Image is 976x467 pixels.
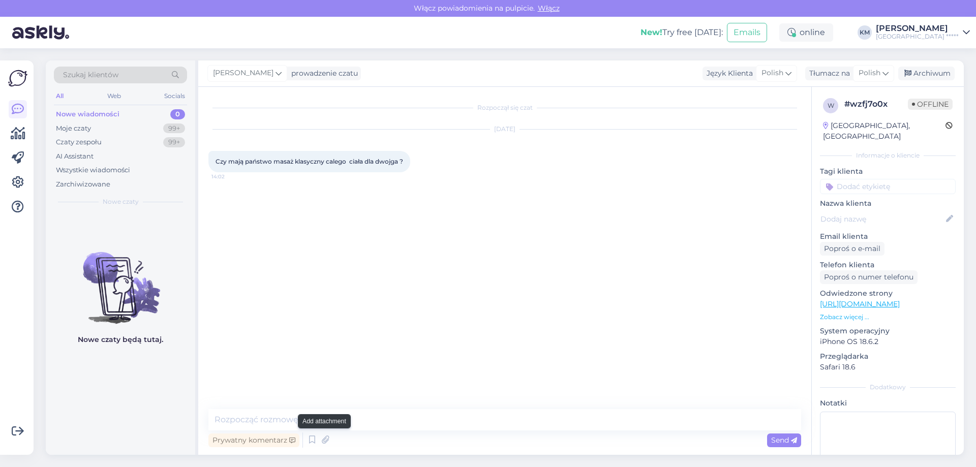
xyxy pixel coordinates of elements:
img: Askly Logo [8,69,27,88]
span: Polish [761,68,783,79]
button: Emails [727,23,767,42]
div: [GEOGRAPHIC_DATA], [GEOGRAPHIC_DATA] [823,120,945,142]
a: [URL][DOMAIN_NAME] [820,299,900,308]
div: Język Klienta [703,68,753,79]
b: New! [640,27,662,37]
div: Wszystkie wiadomości [56,165,130,175]
div: [PERSON_NAME] [876,24,959,33]
div: [DATE] [208,124,801,134]
div: 99+ [163,137,185,147]
input: Dodać etykietę [820,179,956,194]
div: 99+ [163,123,185,134]
div: Poproś o numer telefonu [820,270,918,284]
div: Nowe wiadomości [56,109,119,119]
input: Dodaj nazwę [820,213,944,225]
span: Nowe czaty [103,197,139,206]
p: Zobacz więcej ... [820,313,956,322]
p: Safari 18.6 [820,362,956,372]
div: Prywatny komentarz [208,433,299,447]
div: Tłumacz na [805,68,850,79]
div: AI Assistant [56,151,94,162]
span: Szukaj klientów [63,70,118,80]
span: Offline [908,99,953,110]
span: [PERSON_NAME] [213,68,273,79]
div: Socials [162,89,187,103]
div: 0 [170,109,185,119]
span: Polish [859,68,880,79]
div: Rozpoczął się czat [208,103,801,112]
p: Telefon klienta [820,260,956,270]
div: Archiwum [898,67,955,80]
div: Zarchiwizowane [56,179,110,190]
p: Notatki [820,398,956,409]
a: [PERSON_NAME][GEOGRAPHIC_DATA] ***** [876,24,970,41]
img: No chats [46,234,195,325]
p: Tagi klienta [820,166,956,177]
span: w [828,102,834,109]
div: Try free [DATE]: [640,26,723,39]
span: Włącz [535,4,563,13]
p: Przeglądarka [820,351,956,362]
span: Czy mają państwo masaż klasyczny calego ciała dla dwojga ? [216,158,403,165]
div: All [54,89,66,103]
div: Poproś o e-mail [820,242,884,256]
p: Email klienta [820,231,956,242]
div: Informacje o kliencie [820,151,956,160]
div: # wzfj7o0x [844,98,908,110]
p: Nowe czaty będą tutaj. [78,334,163,345]
p: System operacyjny [820,326,956,336]
div: Moje czaty [56,123,91,134]
span: 14:02 [211,173,250,180]
p: Nazwa klienta [820,198,956,209]
div: online [779,23,833,42]
div: prowadzenie czatu [287,68,358,79]
span: Send [771,435,797,445]
p: iPhone OS 18.6.2 [820,336,956,347]
div: Web [105,89,123,103]
div: KM [858,25,872,40]
div: Dodatkowy [820,383,956,392]
p: Odwiedzone strony [820,288,956,299]
small: Add attachment [302,417,346,426]
div: Czaty zespołu [56,137,102,147]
